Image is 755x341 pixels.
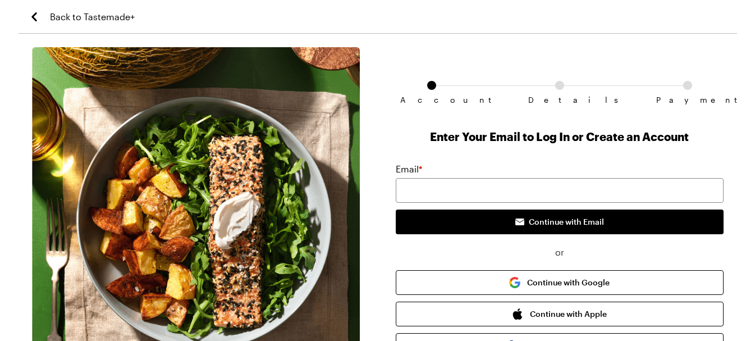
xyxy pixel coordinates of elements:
span: Back to Tastemade+ [50,10,135,24]
button: Continue with Apple [396,302,724,326]
button: Continue with Google [396,270,724,295]
ol: Subscription checkout form navigation [396,81,724,96]
span: Payment [656,96,719,104]
button: Continue with Email [396,210,724,234]
span: Details [528,96,591,104]
h1: Enter Your Email to Log In or Create an Account [396,129,724,144]
span: Account [400,96,463,104]
span: or [396,245,724,259]
label: Email [396,162,422,176]
span: Continue with Email [529,216,604,228]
